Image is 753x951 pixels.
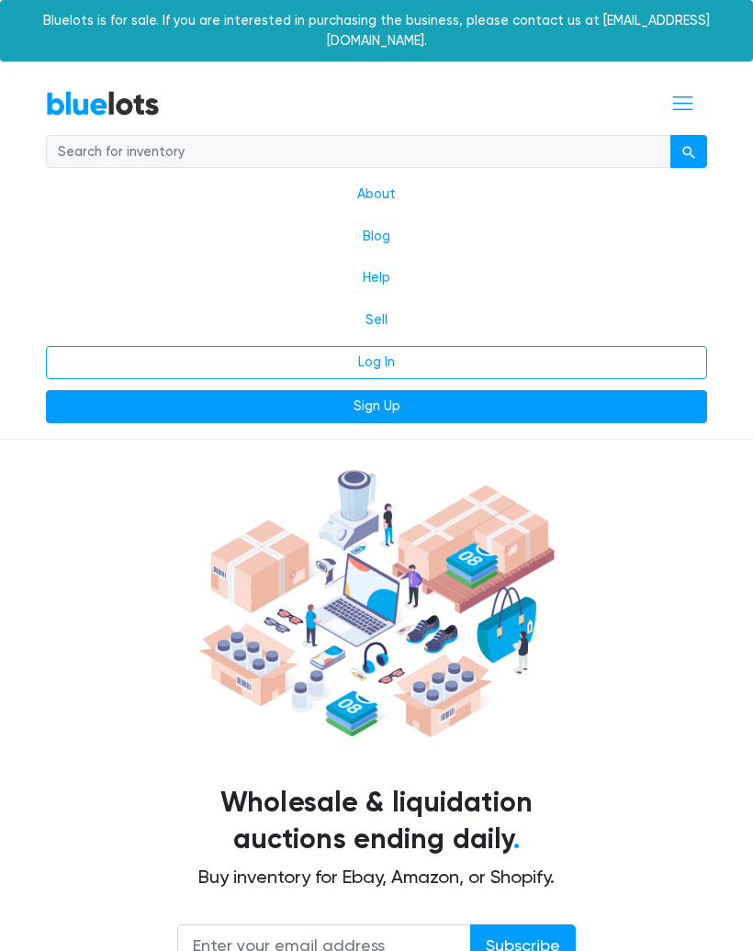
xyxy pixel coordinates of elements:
[46,135,671,168] input: Search for inventory
[46,216,707,258] a: Blog
[513,822,520,856] span: .
[46,346,707,379] a: Log In
[60,866,693,888] h2: Buy inventory for Ebay, Amazon, or Shopify.
[193,463,560,744] img: hero-ee84e7d0318cb26816c560f6b4441b76977f77a177738b4e94f68c95b2b83dbb.png
[46,390,707,423] a: Sign Up
[658,86,707,120] button: Toggle navigation
[46,173,707,216] a: About
[46,90,160,117] a: BlueLots
[46,299,707,341] a: Sell
[60,785,693,858] h1: Wholesale & liquidation auctions ending daily
[46,257,707,299] a: Help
